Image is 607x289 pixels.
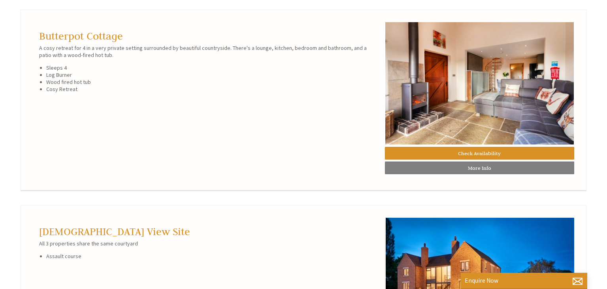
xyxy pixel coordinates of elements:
[385,22,575,144] img: butterpot_2.original.jpg
[39,240,379,247] p: All 3 properties share the same courtyard
[465,277,583,284] p: Enquire Now
[39,225,190,238] a: [DEMOGRAPHIC_DATA] View Site
[39,44,379,59] p: A cosy retreat for 4 in a very private setting surrounded by beautiful countryside. There's a lou...
[385,147,575,160] a: Check Availability
[46,253,378,260] li: Assault course
[46,86,378,93] li: Cosy Retreat
[46,64,378,71] li: Sleeps 4
[46,78,378,86] li: Wood fired hot tub
[385,162,575,174] a: More Info
[39,30,123,42] a: Butterpot Cottage
[46,71,378,78] li: Log Burner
